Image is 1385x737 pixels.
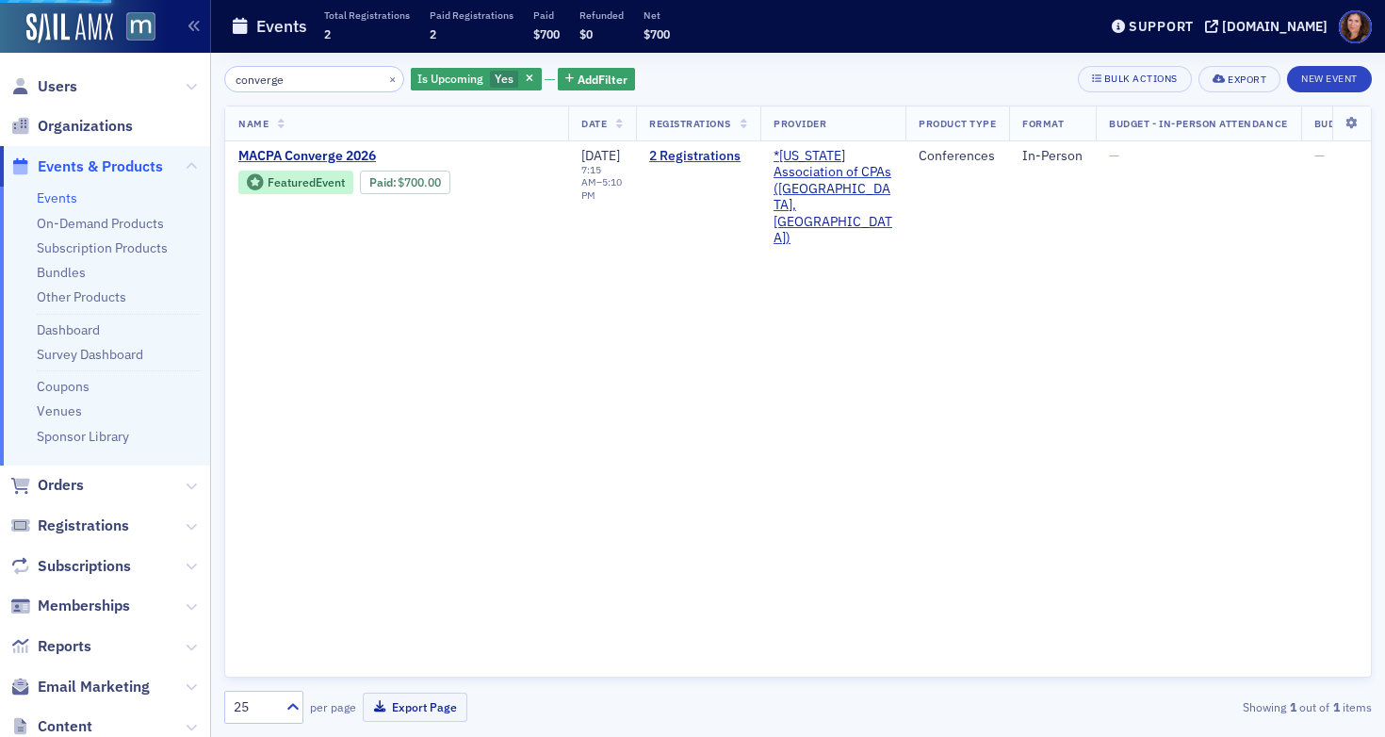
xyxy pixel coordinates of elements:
[384,70,401,87] button: ×
[581,175,622,201] time: 5:10 PM
[579,26,593,41] span: $0
[579,8,624,22] p: Refunded
[1287,69,1372,86] a: New Event
[558,68,635,91] button: AddFilter
[38,156,163,177] span: Events & Products
[581,164,623,201] div: –
[10,116,133,137] a: Organizations
[37,402,82,419] a: Venues
[363,693,467,722] button: Export Page
[37,239,168,256] a: Subscription Products
[324,8,410,22] p: Total Registrations
[774,148,892,247] a: *[US_STATE] Association of CPAs ([GEOGRAPHIC_DATA], [GEOGRAPHIC_DATA])
[324,26,331,41] span: 2
[411,68,542,91] div: Yes
[38,475,84,496] span: Orders
[1339,10,1372,43] span: Profile
[256,15,307,38] h1: Events
[649,148,747,165] a: 2 Registrations
[37,428,129,445] a: Sponsor Library
[37,378,90,395] a: Coupons
[10,556,131,577] a: Subscriptions
[1228,74,1266,85] div: Export
[1129,18,1194,35] div: Support
[417,71,483,86] span: Is Upcoming
[10,716,92,737] a: Content
[578,71,627,88] span: Add Filter
[1109,117,1287,130] span: Budget - In-Person Attendance
[38,636,91,657] span: Reports
[37,189,77,206] a: Events
[238,148,555,165] a: MACPA Converge 2026
[26,13,113,43] img: SailAMX
[38,76,77,97] span: Users
[533,26,560,41] span: $700
[37,346,143,363] a: Survey Dashboard
[774,148,892,247] span: *Maryland Association of CPAs (Timonium, MD)
[224,66,404,92] input: Search…
[38,716,92,737] span: Content
[430,8,513,22] p: Paid Registrations
[1287,66,1372,92] button: New Event
[1109,147,1119,164] span: —
[38,596,130,616] span: Memberships
[1104,74,1178,84] div: Bulk Actions
[369,175,393,189] a: Paid
[649,117,731,130] span: Registrations
[37,321,100,338] a: Dashboard
[113,12,155,44] a: View Homepage
[1198,66,1280,92] button: Export
[360,171,450,193] div: Paid: 4 - $70000
[1022,148,1083,165] div: In-Person
[1314,147,1325,164] span: —
[1329,698,1343,715] strong: 1
[1078,66,1192,92] button: Bulk Actions
[10,677,150,697] a: Email Marketing
[774,117,826,130] span: Provider
[581,147,620,164] span: [DATE]
[1022,117,1064,130] span: Format
[10,156,163,177] a: Events & Products
[1286,698,1299,715] strong: 1
[10,76,77,97] a: Users
[430,26,436,41] span: 2
[38,116,133,137] span: Organizations
[581,117,607,130] span: Date
[919,117,996,130] span: Product Type
[533,8,560,22] p: Paid
[10,475,84,496] a: Orders
[919,148,996,165] div: Conferences
[268,177,345,188] div: Featured Event
[1222,18,1328,35] div: [DOMAIN_NAME]
[234,697,275,717] div: 25
[38,516,129,536] span: Registrations
[310,698,356,715] label: per page
[1205,20,1334,33] button: [DOMAIN_NAME]
[644,8,670,22] p: Net
[644,26,670,41] span: $700
[10,516,129,536] a: Registrations
[495,71,513,86] span: Yes
[126,12,155,41] img: SailAMX
[38,556,131,577] span: Subscriptions
[37,215,164,232] a: On-Demand Products
[10,596,130,616] a: Memberships
[238,171,353,194] div: Featured Event
[1002,698,1372,715] div: Showing out of items
[37,288,126,305] a: Other Products
[38,677,150,697] span: Email Marketing
[581,163,601,188] time: 7:15 AM
[398,175,441,189] span: $700.00
[369,175,399,189] span: :
[10,636,91,657] a: Reports
[238,117,269,130] span: Name
[37,264,86,281] a: Bundles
